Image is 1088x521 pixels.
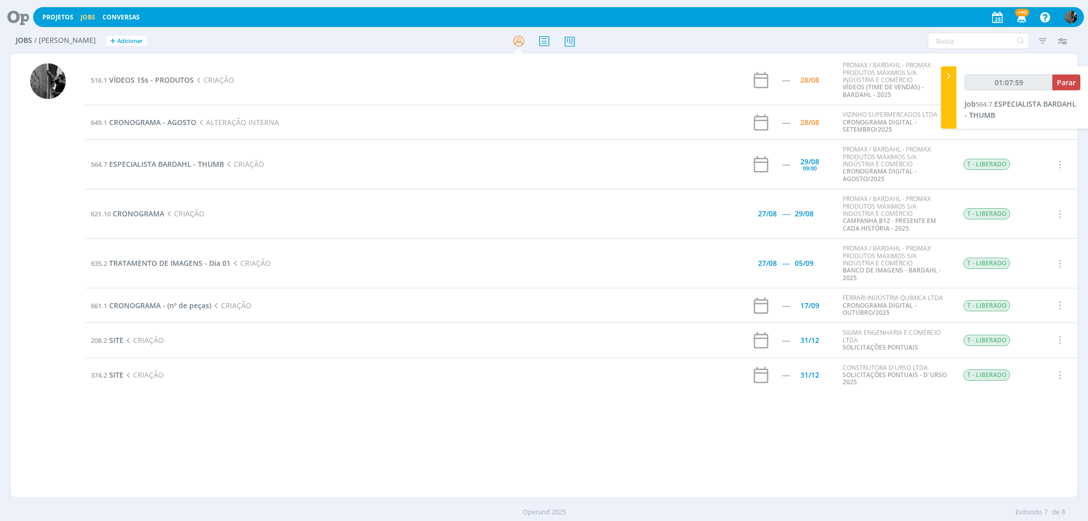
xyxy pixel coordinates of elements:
[800,119,819,126] div: 28/08
[964,159,1010,170] span: T - LIBERADO
[91,160,107,169] span: 564.7
[211,301,251,310] span: CRIAÇÃO
[1064,8,1078,26] button: P
[800,371,819,379] div: 31/12
[91,209,164,218] a: 621.10CRONOGRAMA
[231,258,270,268] span: CRIAÇÃO
[91,258,231,268] a: 635.2TRATAMENTO DE IMAGENS - Dia 01
[964,300,1010,311] span: T - LIBERADO
[843,216,936,232] a: CAMPANHA B12 - PRESENTE EM CADA HISTÓRIA - 2025
[109,117,196,127] span: CRONOGRAMA - AGOSTO
[99,13,143,21] button: Conversas
[91,370,107,380] span: 374.2
[782,119,790,126] div: -----
[1052,75,1080,90] button: Parar
[91,209,111,218] span: 621.10
[91,301,211,310] a: 661.1CRONOGRAMA - (nº de peças)
[16,36,32,45] span: Jobs
[795,210,814,217] div: 29/08
[91,335,123,345] a: 208.2SITE
[843,118,917,134] a: CRONOGRAMA DIGITAL - SETEMBRO/2025
[30,63,66,99] img: P
[91,118,107,127] span: 649.1
[843,245,948,282] div: PROMAX / BARDAHL - PROMAX PRODUTOS MÁXIMOS S/A INDÚSTRIA E COMÉRCIO
[964,208,1010,219] span: T - LIBERADO
[1052,507,1059,517] span: de
[91,76,107,85] span: 516.1
[1044,507,1048,517] span: 7
[964,335,1010,346] span: T - LIBERADO
[782,302,790,309] div: -----
[800,337,819,344] div: 31/12
[843,364,948,386] div: CONSTRUTORA D´URSO LTDA
[843,266,941,282] a: BANCO DE IMAGENS - BARDAHL - 2025
[843,111,948,133] div: VIZINHO SUPERMERCADOS LTDA
[123,370,163,380] span: CRIAÇÃO
[800,302,819,309] div: 17/09
[106,36,147,46] button: +Adicionar
[800,77,819,84] div: 28/08
[928,33,1029,49] input: Busca
[109,301,211,310] span: CRONOGRAMA - (nº de peças)
[91,159,224,169] a: 564.7ESPECIALISTA BARDAHL - THUMB
[803,165,817,171] div: 09:00
[109,258,231,268] span: TRATAMENTO DE IMAGENS - Dia 01
[758,210,777,217] div: 27/08
[91,75,194,85] a: 516.1VÍDEOS 15s - PRODUTOS
[843,62,948,98] div: PROMAX / BARDAHL - PROMAX PRODUTOS MÁXIMOS S/A INDÚSTRIA E COMÉRCIO
[109,335,123,345] span: SITE
[91,336,107,345] span: 208.2
[782,77,790,84] div: -----
[1065,11,1077,23] img: P
[117,38,143,44] span: Adicionar
[782,209,790,218] span: -----
[1015,9,1029,16] span: +99
[965,99,1076,120] span: ESPECIALISTA BARDAHL - THUMB
[965,99,1076,120] a: Job564.7ESPECIALISTA BARDAHL - THUMB
[39,13,77,21] button: Projetos
[113,209,164,218] span: CRONOGRAMA
[109,75,194,85] span: VÍDEOS 15s - PRODUTOS
[196,117,279,127] span: ALTERAÇÃO INTERNA
[800,158,819,165] div: 29/08
[843,167,917,183] a: CRONOGRAMA DIGITAL - AGOSTO/2025
[843,195,948,232] div: PROMAX / BARDAHL - PROMAX PRODUTOS MÁXIMOS S/A INDÚSTRIA E COMÉRCIO
[1016,507,1042,517] span: Exibindo
[782,371,790,379] div: -----
[843,294,948,316] div: FERRARI INDÚSTRIA QUÍMICA LTDA
[964,258,1010,269] span: T - LIBERADO
[976,100,992,109] span: 564.7
[91,301,107,310] span: 661.1
[1010,8,1031,27] button: +99
[843,146,948,183] div: PROMAX / BARDAHL - PROMAX PRODUTOS MÁXIMOS S/A INDÚSTRIA E COMÉRCIO
[782,161,790,168] div: -----
[843,301,917,317] a: CRONOGRAMA DIGITAL - OUTUBRO/2025
[42,13,73,21] a: Projetos
[194,75,234,85] span: CRIAÇÃO
[795,260,814,267] div: 05/09
[103,13,140,21] a: Conversas
[843,329,948,351] div: SIGMA ENGENHARIA E COMÉRCIO LTDA
[34,36,96,45] span: / [PERSON_NAME]
[782,337,790,344] div: -----
[164,209,204,218] span: CRIAÇÃO
[91,117,196,127] a: 649.1CRONOGRAMA - AGOSTO
[224,159,264,169] span: CRIAÇÃO
[843,370,947,386] a: SOLICITAÇÕES PONTUAIS - D´URSO 2025
[843,343,918,352] a: SOLICITAÇÕES PONTUAIS
[109,159,224,169] span: ESPECIALISTA BARDAHL - THUMB
[782,258,790,268] span: -----
[1057,78,1076,87] span: Parar
[758,260,777,267] div: 27/08
[81,13,95,21] a: Jobs
[91,370,123,380] a: 374.2SITE
[1061,507,1065,517] span: 8
[123,335,163,345] span: CRIAÇÃO
[110,36,115,46] span: +
[964,369,1010,381] span: T - LIBERADO
[78,13,98,21] button: Jobs
[109,370,123,380] span: SITE
[91,259,107,268] span: 635.2
[843,83,924,98] a: VÍDEOS (TIME DE VENDAS) - BARDAHL - 2025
